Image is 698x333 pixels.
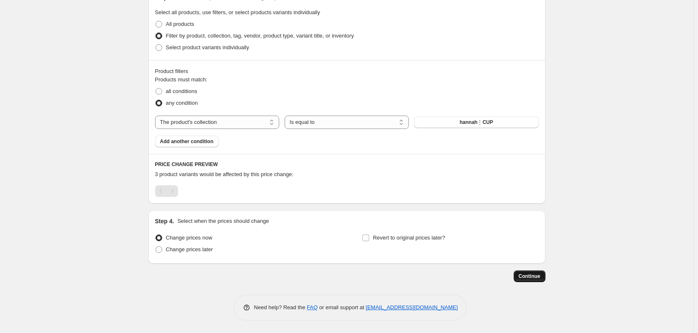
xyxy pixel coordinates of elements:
[254,304,307,310] span: Need help? Read the
[307,304,318,310] a: FAQ
[166,246,213,252] span: Change prices later
[166,44,249,50] span: Select product variants individually
[460,119,493,126] span: hannah⋮CUP
[155,76,208,83] span: Products must match:
[166,235,212,241] span: Change prices now
[166,33,354,39] span: Filter by product, collection, tag, vendor, product type, variant title, or inventory
[166,88,197,94] span: all conditions
[366,304,458,310] a: [EMAIL_ADDRESS][DOMAIN_NAME]
[155,171,293,177] span: 3 product variants would be affected by this price change:
[166,100,198,106] span: any condition
[155,67,539,76] div: Product filters
[414,116,538,128] button: hannah⋮CUP
[519,273,540,280] span: Continue
[166,21,194,27] span: All products
[160,138,214,145] span: Add another condition
[155,217,174,225] h2: Step 4.
[177,217,269,225] p: Select when the prices should change
[155,185,178,197] nav: Pagination
[155,9,320,15] span: Select all products, use filters, or select products variants individually
[155,136,219,147] button: Add another condition
[318,304,366,310] span: or email support at
[155,161,539,168] h6: PRICE CHANGE PREVIEW
[373,235,445,241] span: Revert to original prices later?
[514,270,545,282] button: Continue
